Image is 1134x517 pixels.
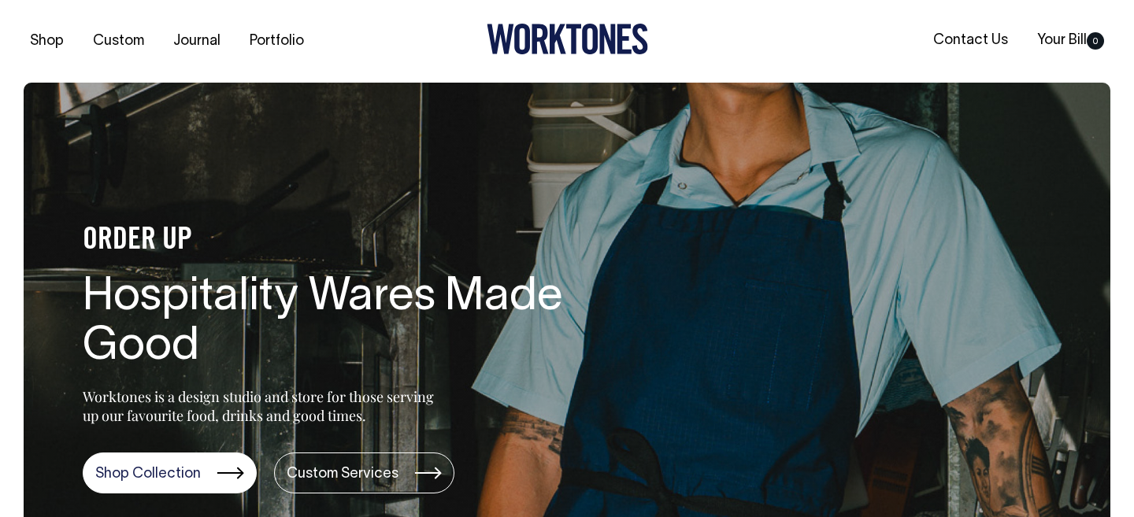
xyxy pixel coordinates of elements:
h1: Hospitality Wares Made Good [83,273,587,374]
a: Journal [167,28,227,54]
a: Custom Services [274,452,454,493]
a: Shop [24,28,70,54]
p: Worktones is a design studio and store for those serving up our favourite food, drinks and good t... [83,387,441,425]
a: Contact Us [927,28,1014,54]
h4: ORDER UP [83,224,587,257]
a: Shop Collection [83,452,257,493]
a: Portfolio [243,28,310,54]
span: 0 [1087,32,1104,50]
a: Your Bill0 [1031,28,1110,54]
a: Custom [87,28,150,54]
